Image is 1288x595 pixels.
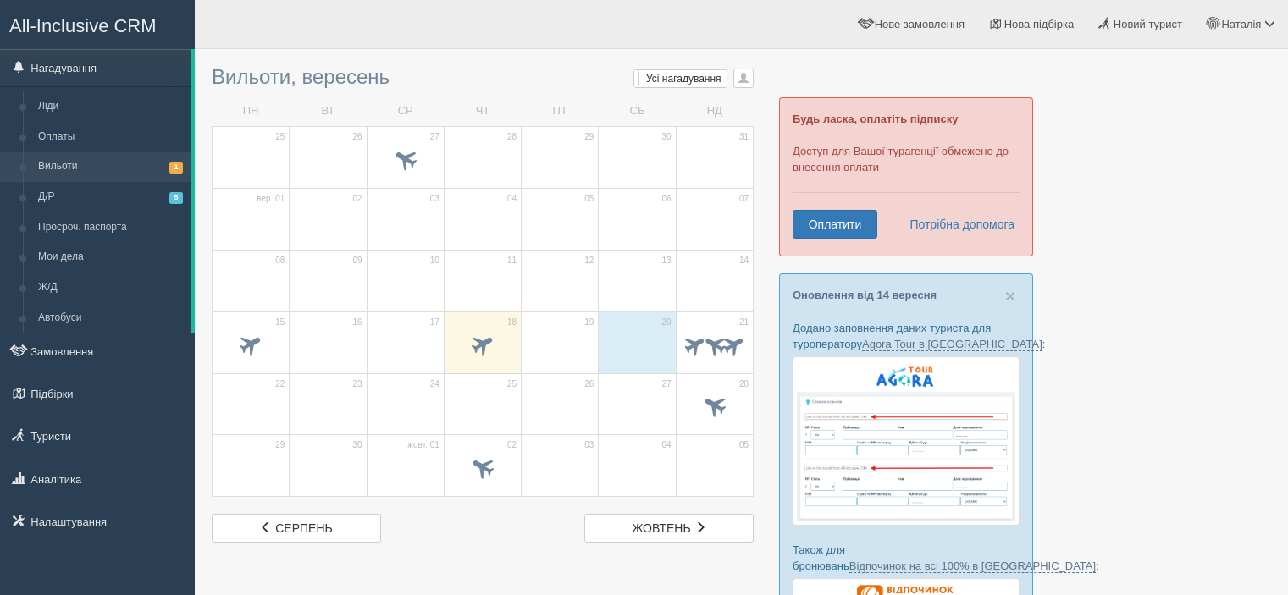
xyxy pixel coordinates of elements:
span: 04 [662,439,672,451]
a: Просроч. паспорта [30,212,191,243]
span: 07 [739,193,749,205]
span: 29 [275,439,285,451]
span: 23 [352,378,362,390]
span: 05 [739,439,749,451]
td: ПТ [522,96,599,126]
span: 19 [584,317,594,328]
a: Мои дела [30,242,191,273]
span: 22 [275,378,285,390]
span: 16 [352,317,362,328]
td: НД [676,96,753,126]
span: 29 [584,131,594,143]
a: жовтень [584,514,754,543]
a: All-Inclusive CRM [1,1,194,47]
span: 09 [352,255,362,267]
span: Нова підбірка [1004,18,1075,30]
td: СР [367,96,444,126]
div: Доступ для Вашої турагенції обмежено до внесення оплати [779,97,1033,256]
a: серпень [212,514,381,543]
span: 31 [739,131,749,143]
td: ПН [213,96,290,126]
a: Agora Tour в [GEOGRAPHIC_DATA] [862,338,1042,351]
h3: Вильоти, вересень [212,66,754,88]
span: 04 [507,193,517,205]
span: 02 [352,193,362,205]
a: Вильоти1 [30,152,191,182]
span: 24 [430,378,439,390]
span: 26 [352,131,362,143]
span: 13 [662,255,672,267]
span: 26 [584,378,594,390]
a: Потрібна допомога [898,210,1015,239]
a: Відпочинок на всі 100% в [GEOGRAPHIC_DATA] [849,559,1096,573]
p: Також для бронювань : [793,542,1020,574]
p: Додано заповнення даних туриста для туроператору : [793,320,1020,352]
a: Ж/Д [30,273,191,303]
span: Наталія [1221,18,1261,30]
span: 11 [507,255,517,267]
a: Ліди [30,91,191,122]
a: Оплатити [793,210,877,239]
span: 17 [430,317,439,328]
a: Автобуси [30,303,191,333]
span: серпень [275,521,332,535]
span: 14 [739,255,749,267]
span: 5 [169,192,183,203]
span: 28 [507,131,517,143]
span: 27 [430,131,439,143]
span: 03 [584,439,594,451]
span: Новий турист [1114,18,1182,30]
span: 30 [352,439,362,451]
span: All-Inclusive CRM [9,15,157,36]
a: Д/Р5 [30,182,191,212]
span: 18 [507,317,517,328]
span: 1 [169,162,183,173]
b: Будь ласка, оплатіть підписку [793,113,958,125]
span: 02 [507,439,517,451]
img: agora-tour-%D1%84%D0%BE%D1%80%D0%BC%D0%B0-%D0%B1%D1%80%D0%BE%D0%BD%D1%8E%D0%B2%D0%B0%D0%BD%D0%BD%... [793,356,1020,526]
button: Close [1005,287,1015,305]
span: 25 [275,131,285,143]
span: 27 [662,378,672,390]
span: Нове замовлення [875,18,965,30]
span: 15 [275,317,285,328]
span: 25 [507,378,517,390]
span: 21 [739,317,749,328]
a: Оновлення від 14 вересня [793,289,937,301]
span: 05 [584,193,594,205]
span: 12 [584,255,594,267]
span: жовт. 01 [407,439,439,451]
span: 08 [275,255,285,267]
span: 28 [739,378,749,390]
td: ВТ [290,96,367,126]
span: вер. 01 [257,193,285,205]
td: СБ [599,96,676,126]
span: 20 [662,317,672,328]
span: × [1005,286,1015,306]
td: ЧТ [444,96,521,126]
span: 30 [662,131,672,143]
a: Оплаты [30,122,191,152]
span: Усі нагадування [646,73,721,85]
span: жовтень [633,521,691,535]
span: 06 [662,193,672,205]
span: 10 [430,255,439,267]
span: 03 [430,193,439,205]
